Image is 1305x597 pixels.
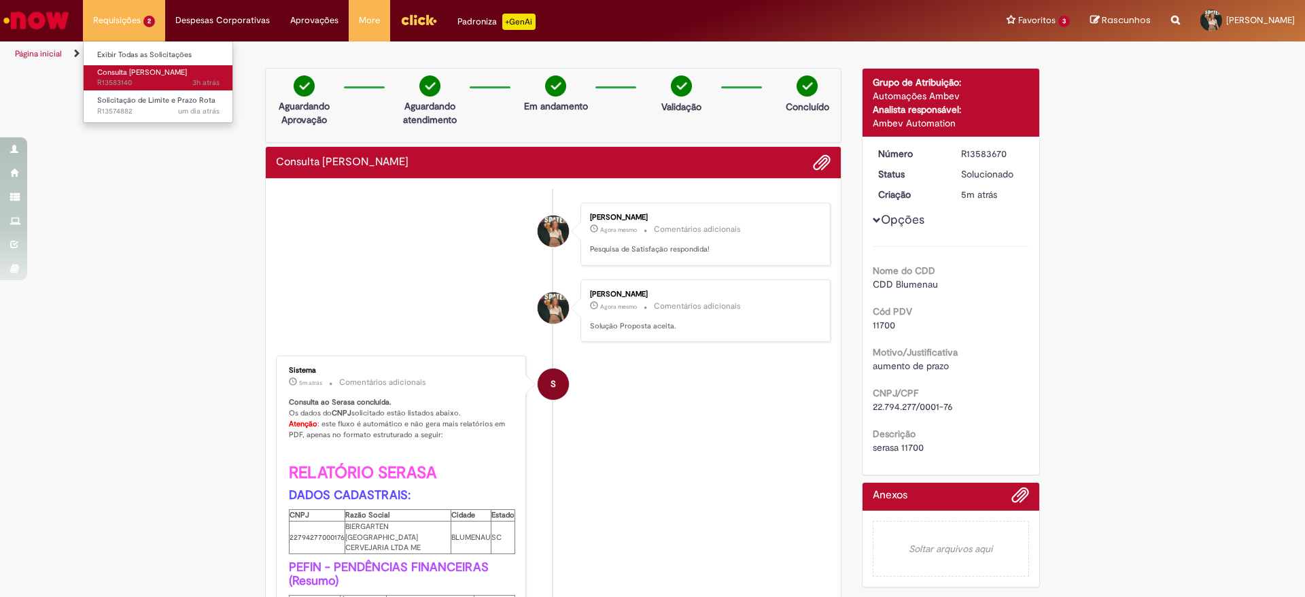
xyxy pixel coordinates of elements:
b: CNPJ/CPF [873,387,918,399]
b: PEFIN - PENDÊNCIAS FINANCEIRAS (Resumo) [289,560,492,589]
p: +GenAi [502,14,536,30]
b: Cód PDV [873,305,912,318]
img: check-circle-green.png [545,75,566,97]
dt: Status [868,167,952,181]
div: [PERSON_NAME] [590,214,816,222]
ul: Requisições [83,41,233,123]
time: 30/09/2025 20:32:38 [299,379,322,387]
span: Despesas Corporativas [175,14,270,27]
span: Agora mesmo [600,303,637,311]
h2: Consulta Serasa Histórico de tíquete [276,156,408,169]
a: Rascunhos [1090,14,1151,27]
div: Analista responsável: [873,103,1030,116]
b: Consulta ao Serasa concluída. [289,397,391,407]
div: System [538,369,569,400]
img: check-circle-green.png [671,75,692,97]
th: Razão Social [345,510,451,522]
span: um dia atrás [178,106,220,116]
p: Solução Proposta aceita. [590,321,816,332]
img: ServiceNow [1,7,71,34]
span: 3h atrás [192,78,220,88]
b: RELATÓRIO SERASA [289,462,436,483]
dt: Criação [868,188,952,201]
a: Aberto R13574882 : Solicitação de Limite e Prazo Rota [84,93,233,118]
em: Soltar arquivos aqui [873,521,1030,577]
a: Exibir Todas as Solicitações [84,48,233,63]
b: Descrição [873,428,916,440]
div: Automações Ambev [873,89,1030,103]
span: 5m atrás [299,379,322,387]
th: Cidade [451,510,491,522]
div: Ambev Automation [873,116,1030,130]
div: Padroniza [457,14,536,30]
span: More [359,14,380,27]
span: Rascunhos [1102,14,1151,27]
h2: Anexos [873,490,907,502]
p: Validação [661,100,701,114]
p: Concluído [786,100,829,114]
ul: Trilhas de página [10,41,860,67]
span: Aprovações [290,14,338,27]
div: [PERSON_NAME] [590,290,816,298]
b: DADOS CADASTRAIS: [289,488,411,503]
time: 29/09/2025 08:16:47 [178,106,220,116]
div: 30/09/2025 20:32:33 [961,188,1024,201]
p: Pesquisa de Satisfação respondida! [590,244,816,255]
p: Aguardando atendimento [397,99,463,126]
a: Aberto R13583140 : Consulta Serasa [84,65,233,90]
img: click_logo_yellow_360x200.png [400,10,437,30]
span: [PERSON_NAME] [1226,14,1295,26]
b: Nome do CDD [873,265,935,277]
b: CNPJ [332,408,351,418]
span: serasa 11700 [873,441,924,454]
div: Julia Cortes De Andrade [538,216,569,247]
span: 11700 [873,319,895,331]
button: Adicionar anexos [813,154,831,171]
td: SC [491,521,515,553]
dt: Número [868,147,952,160]
div: Sistema [289,366,515,375]
p: Em andamento [524,99,588,113]
th: CNPJ [290,510,345,522]
div: Solucionado [961,167,1024,181]
span: Consulta [PERSON_NAME] [97,67,187,78]
span: S [551,368,556,400]
button: Adicionar anexos [1011,486,1029,511]
span: R13583140 [97,78,220,88]
small: Comentários adicionais [654,224,741,235]
time: 30/09/2025 20:32:33 [961,188,997,201]
span: 22.794.277/0001-76 [873,400,953,413]
span: Requisições [93,14,141,27]
span: Agora mesmo [600,226,637,234]
time: 30/09/2025 20:37:40 [600,226,637,234]
div: Grupo de Atribuição: [873,75,1030,89]
small: Comentários adicionais [339,377,426,388]
span: aumento de prazo [873,360,949,372]
img: check-circle-green.png [797,75,818,97]
td: 22794277000176 [290,521,345,553]
font: Atenção [289,419,317,429]
p: Aguardando Aprovação [271,99,337,126]
time: 30/09/2025 20:37:32 [600,303,637,311]
img: check-circle-green.png [294,75,315,97]
div: Julia Cortes De Andrade [538,292,569,324]
span: CDD Blumenau [873,278,938,290]
div: R13583670 [961,147,1024,160]
b: Motivo/Justificativa [873,346,958,358]
small: Comentários adicionais [654,301,741,312]
span: R13574882 [97,106,220,117]
img: check-circle-green.png [419,75,440,97]
span: 2 [143,16,155,27]
span: 3 [1058,16,1070,27]
span: Favoritos [1018,14,1056,27]
th: Estado [491,510,515,522]
a: Página inicial [15,48,62,59]
td: BLUMENAU [451,521,491,553]
time: 30/09/2025 17:09:10 [192,78,220,88]
td: BIERGARTEN [GEOGRAPHIC_DATA] CERVEJARIA LTDA ME [345,521,451,553]
span: Solicitação de Limite e Prazo Rota [97,95,215,105]
span: 5m atrás [961,188,997,201]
